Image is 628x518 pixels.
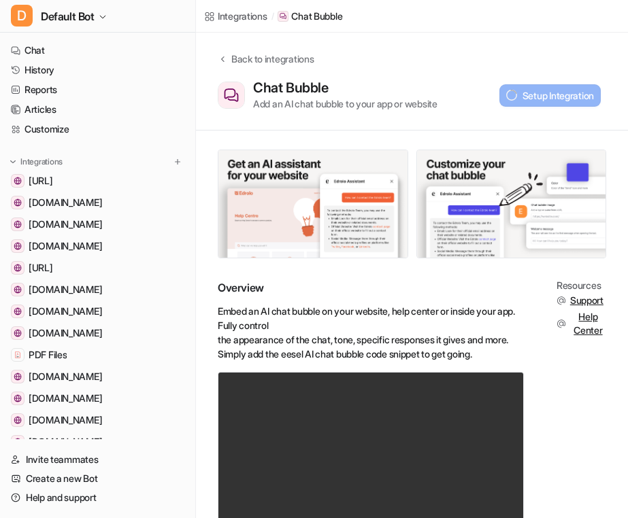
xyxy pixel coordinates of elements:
span: [DOMAIN_NAME] [29,435,102,449]
div: Add an AI chat bubble to your app or website [253,97,437,111]
span: Support [570,294,604,307]
img: dashboard.eesel.ai [14,264,22,272]
a: mail.google.com[DOMAIN_NAME] [5,432,190,451]
span: Help Center [570,310,606,337]
img: menu_add.svg [173,157,182,167]
img: gorgiasio.webflow.io [14,373,22,381]
a: meet.google.com[DOMAIN_NAME] [5,193,190,212]
img: www.atlassian.com [14,329,22,337]
a: www.atlassian.com[DOMAIN_NAME] [5,324,190,343]
a: www.figma.com[DOMAIN_NAME] [5,302,190,321]
button: Support [557,294,606,307]
a: PDF FilesPDF Files [5,345,190,364]
span: [DOMAIN_NAME] [29,239,102,253]
div: Integrations [218,9,267,23]
div: Chat Bubble [253,80,334,96]
img: www.eesel.ai [14,177,22,185]
p: Integrations [20,156,63,167]
span: PDF Files [29,348,67,362]
p: Chat Bubble [291,10,342,23]
span: [URL] [29,174,53,188]
a: www.example.com[DOMAIN_NAME] [5,389,190,408]
button: Integrations [5,155,67,169]
img: github.com [14,220,22,228]
a: Integrations [204,9,267,23]
span: [DOMAIN_NAME] [29,413,102,427]
a: Reports [5,80,190,99]
div: Resources [557,280,606,291]
span: [URL] [29,261,53,275]
a: github.com[DOMAIN_NAME] [5,215,190,234]
span: / [271,10,274,22]
img: www.example.com [14,394,22,402]
img: PDF Files [14,351,22,359]
h2: Overview [218,280,524,296]
span: [DOMAIN_NAME] [29,392,102,405]
span: [DOMAIN_NAME] [29,326,102,340]
button: Setup Integration [499,84,601,107]
img: www.figma.com [14,307,22,315]
span: [DOMAIN_NAME] [29,218,102,231]
a: gorgiasio.webflow.io[DOMAIN_NAME] [5,367,190,386]
a: Invite teammates [5,450,190,469]
a: amplitude.com[DOMAIN_NAME] [5,237,190,256]
img: chatgpt.com [14,286,22,294]
a: dashboard.eesel.ai[URL] [5,258,190,277]
a: chatgpt.com[DOMAIN_NAME] [5,280,190,299]
img: expand menu [8,157,18,167]
span: [DOMAIN_NAME] [29,305,102,318]
img: mail.google.com [14,438,22,446]
a: www.eesel.ai[URL] [5,171,190,190]
span: [DOMAIN_NAME] [29,196,102,209]
img: support.svg [557,319,566,328]
a: Help and support [5,488,190,507]
button: Back to integrations [218,52,314,80]
a: Articles [5,100,190,119]
span: D [11,5,33,27]
a: Customize [5,120,190,139]
p: Embed an AI chat bubble on your website, help center or inside your app. Fully control the appear... [218,304,524,361]
span: Default Bot [41,7,95,26]
span: [DOMAIN_NAME] [29,370,102,383]
img: amplitude.com [14,242,22,250]
img: meet.google.com [14,198,22,207]
a: faq.heartandsoil.co[DOMAIN_NAME] [5,411,190,430]
span: [DOMAIN_NAME] [29,283,102,296]
a: Create a new Bot [5,469,190,488]
img: faq.heartandsoil.co [14,416,22,424]
img: support.svg [557,296,566,305]
button: Help Center [557,310,606,337]
a: Chat Bubble [278,10,342,23]
a: Chat [5,41,190,60]
div: Back to integrations [227,52,314,66]
a: History [5,61,190,80]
